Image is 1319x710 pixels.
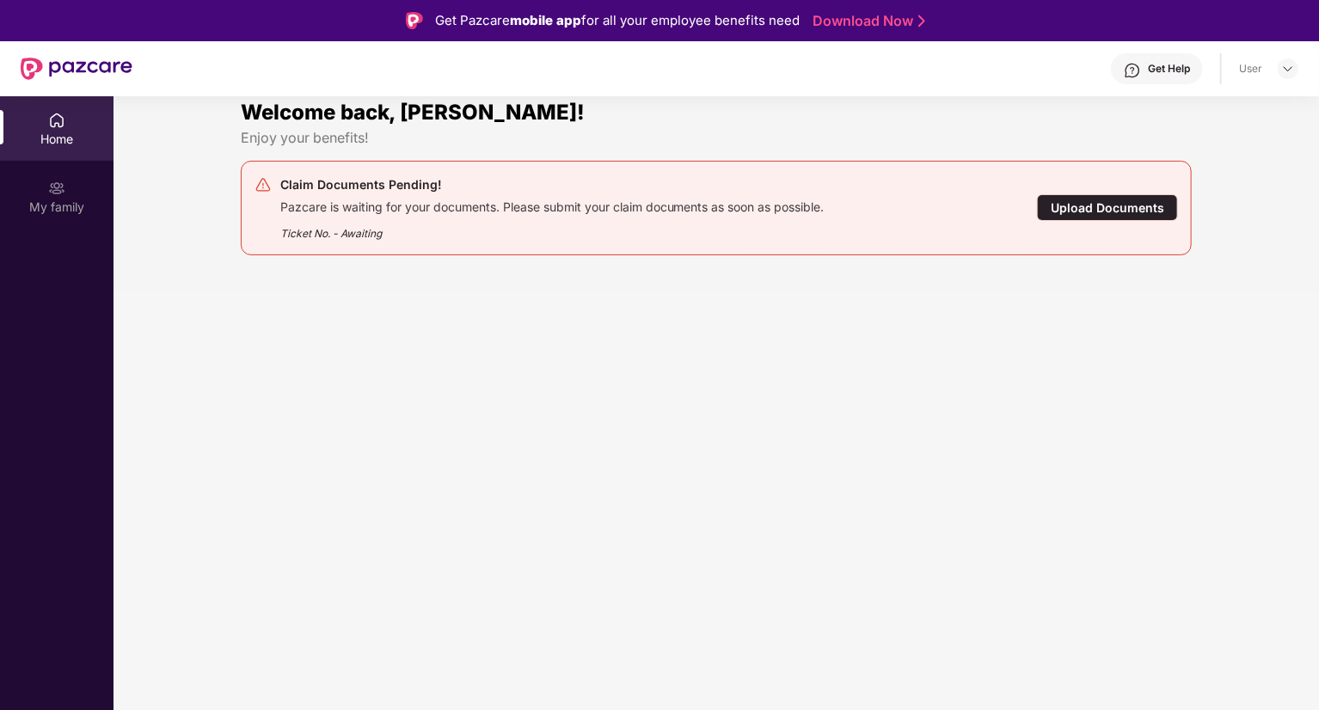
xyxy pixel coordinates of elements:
div: Get Help [1148,62,1190,76]
img: svg+xml;base64,PHN2ZyB3aWR0aD0iMjAiIGhlaWdodD0iMjAiIHZpZXdCb3g9IjAgMCAyMCAyMCIgZmlsbD0ibm9uZSIgeG... [48,180,65,197]
div: User [1239,62,1262,76]
div: Upload Documents [1037,194,1178,221]
div: Enjoy your benefits! [241,129,1193,147]
a: Download Now [813,12,920,30]
div: Ticket No. - Awaiting [280,215,825,242]
img: svg+xml;base64,PHN2ZyBpZD0iSGVscC0zMngzMiIgeG1sbnM9Imh0dHA6Ly93d3cudzMub3JnLzIwMDAvc3ZnIiB3aWR0aD... [1124,62,1141,79]
div: Get Pazcare for all your employee benefits need [435,10,800,31]
span: Welcome back, [PERSON_NAME]! [241,100,585,125]
img: svg+xml;base64,PHN2ZyB4bWxucz0iaHR0cDovL3d3dy53My5vcmcvMjAwMC9zdmciIHdpZHRoPSIyNCIgaGVpZ2h0PSIyNC... [255,176,272,193]
strong: mobile app [510,12,581,28]
img: svg+xml;base64,PHN2ZyBpZD0iRHJvcGRvd24tMzJ4MzIiIHhtbG5zPSJodHRwOi8vd3d3LnczLm9yZy8yMDAwL3N2ZyIgd2... [1281,62,1295,76]
img: Logo [406,12,423,29]
img: Stroke [918,12,925,30]
div: Pazcare is waiting for your documents. Please submit your claim documents as soon as possible. [280,195,825,215]
img: New Pazcare Logo [21,58,132,80]
img: svg+xml;base64,PHN2ZyBpZD0iSG9tZSIgeG1sbnM9Imh0dHA6Ly93d3cudzMub3JnLzIwMDAvc3ZnIiB3aWR0aD0iMjAiIG... [48,112,65,129]
div: Claim Documents Pending! [280,174,825,195]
